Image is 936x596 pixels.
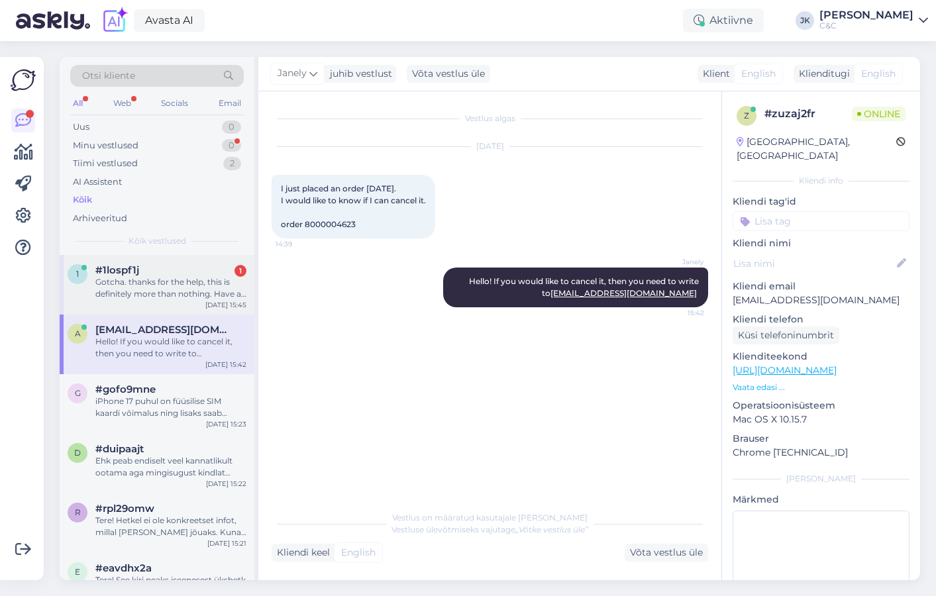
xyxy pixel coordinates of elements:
div: Aktiivne [683,9,764,32]
input: Lisa tag [733,211,910,231]
div: Gotcha. thanks for the help, this is definitely more than nothing. Have a great day ahead. [95,276,246,300]
div: Minu vestlused [73,139,138,152]
div: Arhiveeritud [73,212,127,225]
i: „Võtke vestlus üle” [515,524,588,534]
div: All [70,95,85,112]
div: Ehk peab endiselt veel kannatlikult ootama aga mingisugust kindlat tarneaega kahjuks ei ole. [95,455,246,479]
div: iPhone 17 puhul on füüsilise SIM kaardi võimalus ning lisaks saab sisestada E-SIM. [95,395,246,419]
div: Web [111,95,134,112]
div: Uus [73,121,89,134]
span: Hello! If you would like to cancel it, then you need to write to [469,276,701,298]
div: [DATE] 15:45 [205,300,246,310]
p: Chrome [TECHNICAL_ID] [733,446,910,460]
span: a [75,328,81,338]
span: e [75,567,80,577]
p: Klienditeekond [733,350,910,364]
div: Klienditugi [794,67,850,81]
div: [DATE] 15:21 [207,538,246,548]
span: d [74,448,81,458]
div: Socials [158,95,191,112]
span: 15:42 [654,308,704,318]
div: 0 [222,121,241,134]
input: Lisa nimi [733,256,894,271]
span: #rpl29omw [95,503,154,515]
p: Mac OS X 10.15.7 [733,413,910,426]
div: Tiimi vestlused [73,157,138,170]
a: [URL][DOMAIN_NAME] [733,364,837,376]
div: Võta vestlus üle [625,544,708,562]
div: [DATE] 15:22 [206,479,246,489]
div: [PERSON_NAME] [819,10,913,21]
p: Brauser [733,432,910,446]
span: Vestlus on määratud kasutajale [PERSON_NAME] [392,513,588,522]
span: Vestluse ülevõtmiseks vajutage [391,524,588,534]
div: Email [216,95,244,112]
span: Kõik vestlused [129,235,186,247]
span: #1lospf1j [95,264,139,276]
span: Janely [654,257,704,267]
div: # zuzaj2fr [764,106,852,122]
span: English [741,67,776,81]
a: [EMAIL_ADDRESS][DOMAIN_NAME] [550,288,697,298]
a: [PERSON_NAME]C&C [819,10,928,31]
img: explore-ai [101,7,129,34]
span: Online [852,107,906,121]
div: [DATE] [272,140,708,152]
div: Küsi telefoninumbrit [733,326,839,344]
span: 14:39 [276,239,325,249]
a: Avasta AI [134,9,205,32]
span: I just placed an order [DATE]. I would like to know if I can cancel it. order 8000004623 [281,183,426,229]
span: #eavdhx2a [95,562,152,574]
div: 1 [234,265,246,277]
div: 2 [223,157,241,170]
div: Tere! Hetkel ei ole konkreetset infot, millal [PERSON_NAME] jõuaks. Kuna eeltellimusi on palju ja... [95,515,246,538]
div: [DATE] 15:23 [206,419,246,429]
div: juhib vestlust [325,67,392,81]
span: Janely [278,66,307,81]
div: AI Assistent [73,175,122,189]
p: Märkmed [733,493,910,507]
span: #duipaajt [95,443,144,455]
p: Operatsioonisüsteem [733,399,910,413]
div: 0 [222,139,241,152]
span: Otsi kliente [82,69,135,83]
p: [EMAIL_ADDRESS][DOMAIN_NAME] [733,293,910,307]
span: g [75,388,81,398]
div: Kliendi keel [272,546,330,560]
div: Kliendi info [733,175,910,187]
div: C&C [819,21,913,31]
span: 1 [76,269,79,279]
img: Askly Logo [11,68,36,93]
div: Vestlus algas [272,113,708,124]
div: [DATE] 15:42 [205,360,246,370]
p: Kliendi telefon [733,313,910,326]
p: Kliendi email [733,279,910,293]
span: English [861,67,896,81]
div: Klient [698,67,730,81]
span: anderson_mathias@hotmail.com [95,324,233,336]
p: Kliendi nimi [733,236,910,250]
span: #gofo9mne [95,383,156,395]
div: Hello! If you would like to cancel it, then you need to write to [EMAIL_ADDRESS][DOMAIN_NAME] [95,336,246,360]
div: Kõik [73,193,92,207]
span: English [341,546,376,560]
p: Vaata edasi ... [733,381,910,393]
div: JK [796,11,814,30]
div: Võta vestlus üle [407,65,490,83]
span: z [744,111,749,121]
p: Kliendi tag'id [733,195,910,209]
div: [GEOGRAPHIC_DATA], [GEOGRAPHIC_DATA] [737,135,896,163]
span: r [75,507,81,517]
div: [PERSON_NAME] [733,473,910,485]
